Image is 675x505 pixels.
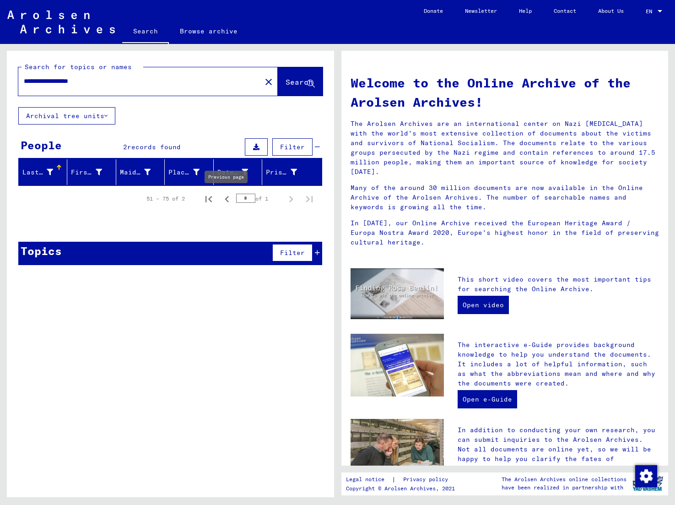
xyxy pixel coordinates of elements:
[646,8,656,15] span: EN
[217,165,262,179] div: Date of Birth
[21,243,62,259] div: Topics
[458,390,517,408] a: Open e-Guide
[168,165,213,179] div: Place of Birth
[635,465,657,487] div: Change consent
[458,425,659,483] p: In addition to conducting your own research, you can submit inquiries to the Arolsen Archives. No...
[346,475,392,484] a: Legal notice
[502,475,626,483] p: The Arolsen Archives online collections
[351,119,659,177] p: The Arolsen Archives are an international center on Nazi [MEDICAL_DATA] with the world’s most ext...
[67,159,116,185] mat-header-cell: First Name
[146,195,185,203] div: 51 – 75 of 2
[282,190,300,208] button: Next page
[214,159,262,185] mat-header-cell: Date of Birth
[272,244,313,261] button: Filter
[123,143,127,151] span: 2
[120,165,164,179] div: Maiden Name
[351,334,444,396] img: eguide.jpg
[280,143,305,151] span: Filter
[71,168,102,177] div: First Name
[346,484,459,493] p: Copyright © Arolsen Archives, 2021
[280,249,305,257] span: Filter
[351,73,659,112] h1: Welcome to the Online Archive of the Arolsen Archives!
[272,138,313,156] button: Filter
[300,190,319,208] button: Last page
[266,165,310,179] div: Prisoner #
[217,168,248,177] div: Date of Birth
[351,183,659,212] p: Many of the around 30 million documents are now available in the Online Archive of the Arolsen Ar...
[236,194,282,203] div: of 1
[122,20,169,44] a: Search
[116,159,165,185] mat-header-cell: Maiden Name
[262,159,321,185] mat-header-cell: Prisoner #
[346,475,459,484] div: |
[22,165,67,179] div: Last Name
[19,159,67,185] mat-header-cell: Last Name
[25,63,132,71] mat-label: Search for topics or names
[351,218,659,247] p: In [DATE], our Online Archive received the European Heritage Award / Europa Nostra Award 2020, Eu...
[200,190,218,208] button: First page
[458,275,659,294] p: This short video covers the most important tips for searching the Online Archive.
[165,159,213,185] mat-header-cell: Place of Birth
[120,168,151,177] div: Maiden Name
[631,472,665,495] img: yv_logo.png
[218,190,236,208] button: Previous page
[351,268,444,319] img: video.jpg
[263,76,274,87] mat-icon: close
[635,465,657,487] img: Change consent
[266,168,297,177] div: Prisoner #
[458,296,509,314] a: Open video
[22,168,53,177] div: Last Name
[502,483,626,492] p: have been realized in partnership with
[286,77,313,87] span: Search
[278,67,323,96] button: Search
[458,340,659,388] p: The interactive e-Guide provides background knowledge to help you understand the documents. It in...
[21,137,62,153] div: People
[71,165,115,179] div: First Name
[259,72,278,91] button: Clear
[168,168,199,177] div: Place of Birth
[127,143,181,151] span: records found
[7,11,115,33] img: Arolsen_neg.svg
[169,20,248,42] a: Browse archive
[351,419,444,482] img: inquiries.jpg
[18,107,115,125] button: Archival tree units
[396,475,459,484] a: Privacy policy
